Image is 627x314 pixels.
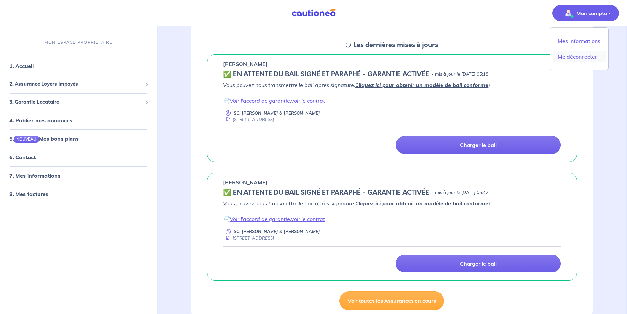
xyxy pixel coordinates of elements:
[460,142,497,148] p: Charger le bail
[339,291,444,310] a: Voir toutes les Assurances en cours
[9,173,60,179] a: 7. Mes informations
[234,228,320,235] p: SCI [PERSON_NAME] & [PERSON_NAME]
[9,117,72,124] a: 4. Publier mes annonces
[553,51,606,62] a: Me déconnecter
[291,98,325,104] a: voir le contrat
[576,9,607,17] p: Mon compte
[3,188,154,201] div: 8. Mes factures
[396,255,561,272] a: Charger le bail
[432,71,488,78] p: - mis à jour le [DATE] 05:18
[9,80,143,88] span: 2. Assurance Loyers Impayés
[553,36,606,46] a: Mes informations
[9,135,79,142] a: 5.NOUVEAUMes bons plans
[460,260,497,267] p: Charger le bail
[223,178,268,186] p: [PERSON_NAME]
[9,63,34,69] a: 1. Accueil
[223,98,325,104] em: 📄 ,
[230,98,290,104] a: Voir l'accord de garantie
[223,82,490,88] em: Vous pouvez nous transmettre le bail après signature. )
[230,216,290,222] a: Voir l'accord de garantie
[355,82,488,88] a: Cliquez ici pour obtenir un modèle de bail conforme
[223,189,561,197] div: state: CONTRACT-SIGNED, Context: IN-LANDLORD,IS-GL-CAUTION-IN-LANDLORD
[223,189,429,197] h5: ✅️️️ EN ATTENTE DU BAIL SIGNÉ ET PARAPHÉ - GARANTIE ACTIVÉE
[3,169,154,183] div: 7. Mes informations
[234,110,320,116] p: SCI [PERSON_NAME] & [PERSON_NAME]
[223,116,274,123] div: [STREET_ADDRESS]
[291,216,325,222] a: voir le contrat
[223,71,429,78] h5: ✅️️️ EN ATTENTE DU BAIL SIGNÉ ET PARAPHÉ - GARANTIE ACTIVÉE
[3,59,154,72] div: 1. Accueil
[3,132,154,145] div: 5.NOUVEAUMes bons plans
[223,235,274,241] div: [STREET_ADDRESS]
[9,99,143,106] span: 3. Garantie Locataire
[354,41,438,49] h5: Les dernières mises à jours
[3,96,154,109] div: 3. Garantie Locataire
[550,27,609,70] div: illu_account_valid_menu.svgMon compte
[223,60,268,68] p: [PERSON_NAME]
[223,216,325,222] em: 📄 ,
[396,136,561,154] a: Charger le bail
[355,200,488,207] a: Cliquez ici pour obtenir un modèle de bail conforme
[563,8,574,18] img: illu_account_valid_menu.svg
[3,78,154,91] div: 2. Assurance Loyers Impayés
[223,200,490,207] em: Vous pouvez nous transmettre le bail après signature. )
[9,154,36,161] a: 6. Contact
[44,39,112,45] p: MON ESPACE PROPRIÉTAIRE
[552,5,619,21] button: illu_account_valid_menu.svgMon compte
[432,189,488,196] p: - mis à jour le [DATE] 05:42
[3,114,154,127] div: 4. Publier mes annonces
[223,71,561,78] div: state: CONTRACT-SIGNED, Context: IN-LANDLORD,IS-GL-CAUTION-IN-LANDLORD
[3,151,154,164] div: 6. Contact
[289,9,338,17] img: Cautioneo
[9,191,48,198] a: 8. Mes factures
